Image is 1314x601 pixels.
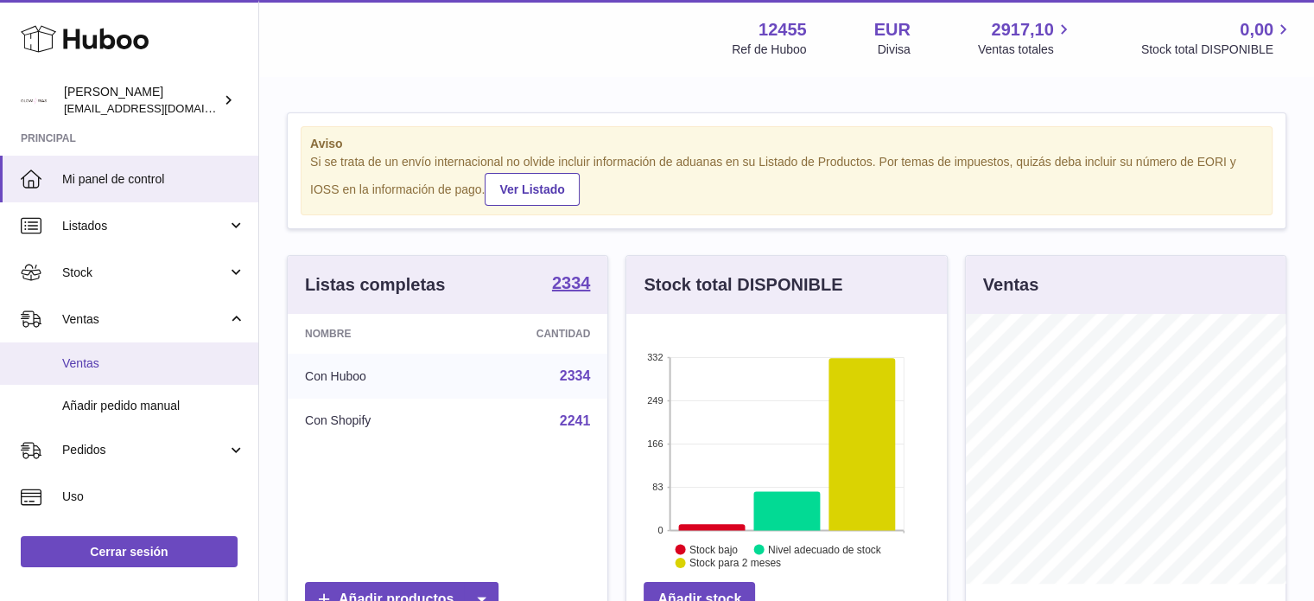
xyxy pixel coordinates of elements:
strong: EUR [874,18,911,42]
strong: 2334 [552,274,591,291]
span: 2917,10 [991,18,1053,42]
text: Stock bajo [689,543,738,555]
text: 0 [658,525,663,535]
a: 0,00 Stock total DISPONIBLE [1141,18,1293,58]
a: Cerrar sesión [21,536,238,567]
span: Añadir pedido manual [62,398,245,414]
a: 2334 [560,368,591,383]
text: 249 [647,395,663,406]
text: 83 [653,482,663,492]
div: [PERSON_NAME] [64,84,219,117]
th: Cantidad [458,314,608,354]
a: 2334 [552,274,591,295]
th: Nombre [288,314,458,354]
h3: Listas completas [305,273,445,297]
strong: Aviso [310,136,1263,152]
a: 2241 [560,413,591,428]
span: Uso [62,489,245,505]
span: Ventas [62,311,227,328]
div: Si se trata de un envío internacional no olvide incluir información de aduanas en su Listado de P... [310,154,1263,206]
img: pedidos@glowrias.com [21,87,47,113]
h3: Ventas [983,273,1038,297]
div: Ref de Huboo [732,42,806,58]
span: Pedidos [62,442,227,458]
strong: 12455 [759,18,807,42]
span: Stock total DISPONIBLE [1141,42,1293,58]
span: Mi panel de control [62,171,245,188]
span: Ventas [62,355,245,372]
td: Con Shopify [288,399,458,444]
h3: Stock total DISPONIBLE [644,273,842,297]
span: Stock [62,265,227,281]
span: Listados [62,218,227,234]
a: Ver Listado [485,173,579,206]
span: [EMAIL_ADDRESS][DOMAIN_NAME] [64,101,254,115]
span: 0,00 [1240,18,1273,42]
text: 166 [647,438,663,449]
text: 332 [647,352,663,362]
text: Stock para 2 meses [689,557,781,569]
td: Con Huboo [288,354,458,399]
div: Divisa [878,42,911,58]
text: Nivel adecuado de stock [768,543,882,555]
span: Ventas totales [978,42,1074,58]
a: 2917,10 Ventas totales [978,18,1074,58]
